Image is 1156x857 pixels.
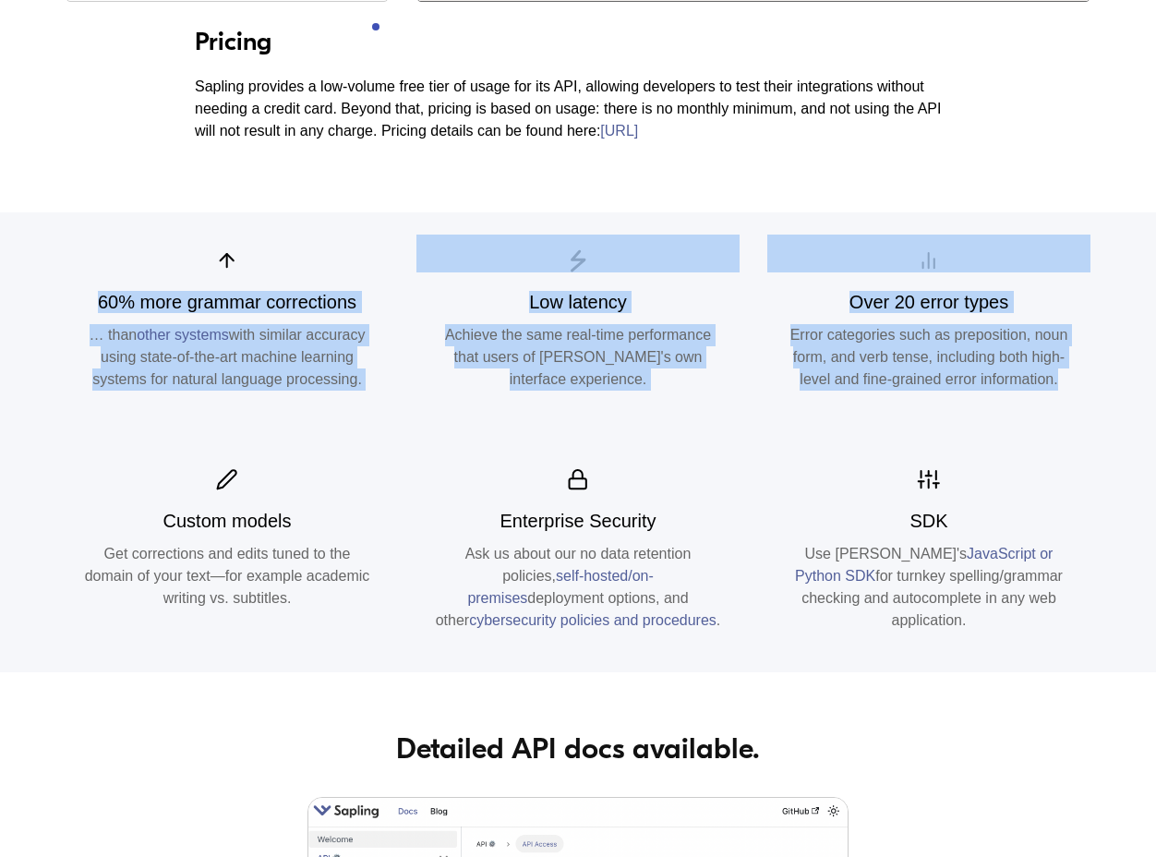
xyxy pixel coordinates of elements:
p: Sapling provides a low-volume free tier of usage for its API, allowing developers to test their i... [195,76,961,142]
img: Healthcare [66,468,389,491]
h5: 60% more grammar corrections [84,291,370,313]
p: Get corrections and edits tuned to the domain of your text—for example academic writing vs. subti... [84,543,370,610]
a: cybersecurity policies and procedures [469,612,716,628]
img: Insurance [416,468,740,491]
img: Fintech [767,468,1090,491]
h5: SDK [786,510,1072,532]
img: Insurance [416,249,740,272]
a: [URL] [600,123,638,139]
a: other systems [137,327,229,343]
p: Use [PERSON_NAME]'s for turnkey spelling/grammar checking and autocomplete in any web application. [786,543,1072,632]
h5: Over 20 error types [786,291,1072,313]
p: … than with similar accuracy using state-of-the-art machine learning systems for natural language... [84,324,370,391]
h5: Custom models [84,510,370,532]
p: Error categories such as preposition, noun form, and verb tense, including both high-level and fi... [786,324,1072,391]
p: Achieve the same real-time performance that users of [PERSON_NAME]'s own interface experience. [435,324,721,391]
h5: Low latency [435,291,721,313]
h5: Enterprise Security [435,510,721,532]
p: Ask us about our no data retention policies, deployment options, and other . [435,543,721,632]
a: self-hosted/on-premises [467,568,653,606]
img: Fintech [767,249,1090,272]
h3: Pricing [195,27,961,58]
h2: Detailed API docs available. [321,731,835,766]
img: Healthcare [66,249,389,272]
